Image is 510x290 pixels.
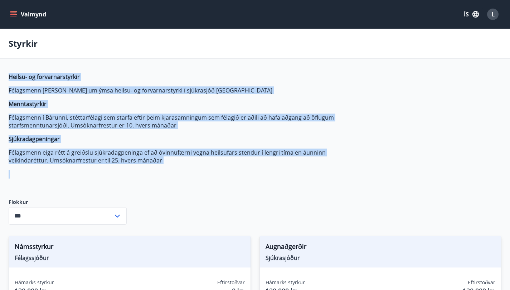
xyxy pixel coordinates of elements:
button: L [484,6,501,23]
p: Styrkir [9,37,38,50]
button: menu [9,8,49,21]
span: Eftirstöðvar [468,279,495,286]
strong: Sjúkradagpeningar [9,135,60,143]
span: Eftirstöðvar [217,279,245,286]
span: Sjúkrasjóður [266,254,496,262]
p: Félagsmenn eiga rétt á greiðslu sjúkradagpeninga ef að óvinnufærni vegna heilsufars stendur í len... [9,149,346,164]
span: Námsstyrkur [15,242,245,254]
p: Félagsmenn í Bárunni, stéttarfélagi sem starfa eftir þeim kjarasamningum sem félagið er aðili að ... [9,114,346,129]
p: Félagsmenn [PERSON_NAME] um ýmsa heilsu- og forvarnarstyrki í sjúkrasjóð [GEOGRAPHIC_DATA] [9,86,346,94]
span: L [491,10,495,18]
span: Hámarks styrkur [15,279,54,286]
span: Félagssjóður [15,254,245,262]
span: Hámarks styrkur [266,279,305,286]
span: Augnaðgerðir [266,242,496,254]
strong: Menntastyrkir [9,100,47,108]
button: ÍS [460,8,483,21]
label: Flokkur [9,199,127,206]
strong: Heilsu- og forvarnarstyrkir [9,73,80,81]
